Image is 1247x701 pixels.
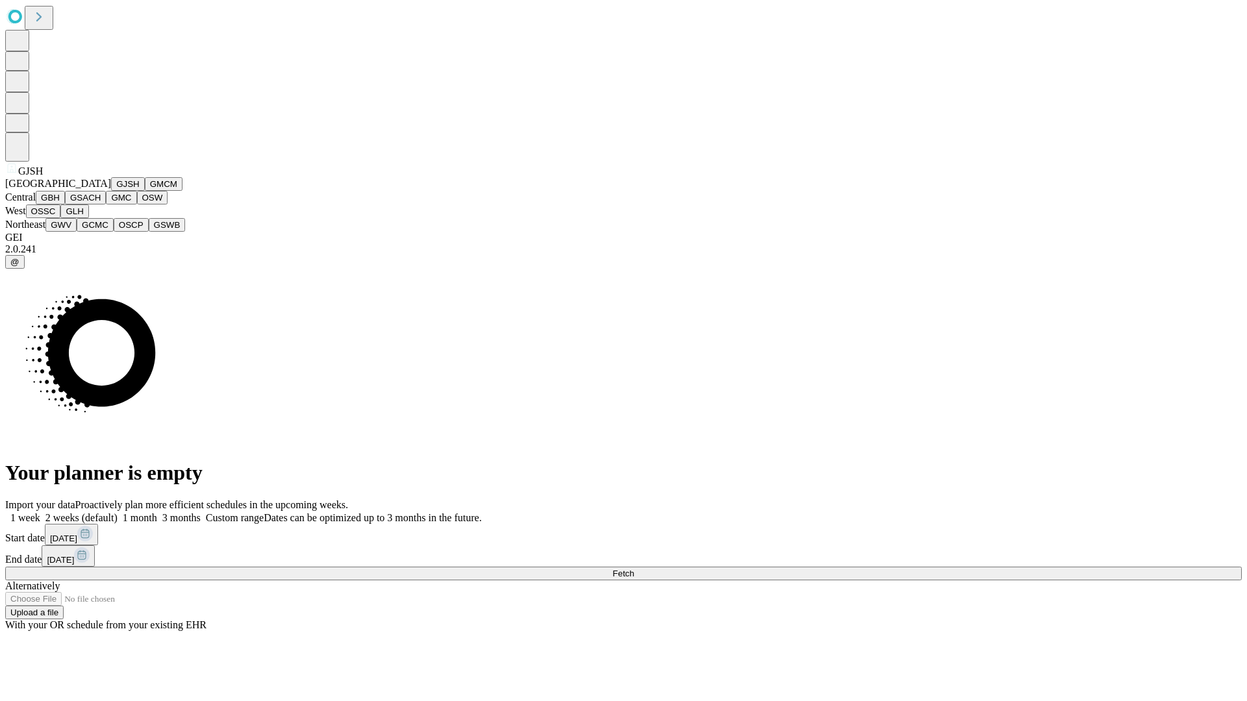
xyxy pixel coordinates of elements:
[5,461,1242,485] h1: Your planner is empty
[206,512,264,523] span: Custom range
[18,166,43,177] span: GJSH
[5,524,1242,545] div: Start date
[26,204,61,218] button: OSSC
[612,569,634,578] span: Fetch
[5,191,36,203] span: Central
[264,512,481,523] span: Dates can be optimized up to 3 months in the future.
[75,499,348,510] span: Proactively plan more efficient schedules in the upcoming weeks.
[10,257,19,267] span: @
[5,255,25,269] button: @
[5,243,1242,255] div: 2.0.241
[5,205,26,216] span: West
[5,619,207,630] span: With your OR schedule from your existing EHR
[42,545,95,567] button: [DATE]
[149,218,186,232] button: GSWB
[162,512,201,523] span: 3 months
[5,545,1242,567] div: End date
[106,191,136,204] button: GMC
[145,177,183,191] button: GMCM
[47,555,74,565] span: [DATE]
[45,218,77,232] button: GWV
[50,534,77,543] span: [DATE]
[5,606,64,619] button: Upload a file
[5,178,111,189] span: [GEOGRAPHIC_DATA]
[114,218,149,232] button: OSCP
[5,232,1242,243] div: GEI
[5,219,45,230] span: Northeast
[77,218,114,232] button: GCMC
[65,191,106,204] button: GSACH
[137,191,168,204] button: OSW
[45,512,118,523] span: 2 weeks (default)
[123,512,157,523] span: 1 month
[10,512,40,523] span: 1 week
[60,204,88,218] button: GLH
[5,580,60,591] span: Alternatively
[36,191,65,204] button: GBH
[111,177,145,191] button: GJSH
[5,567,1242,580] button: Fetch
[45,524,98,545] button: [DATE]
[5,499,75,510] span: Import your data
